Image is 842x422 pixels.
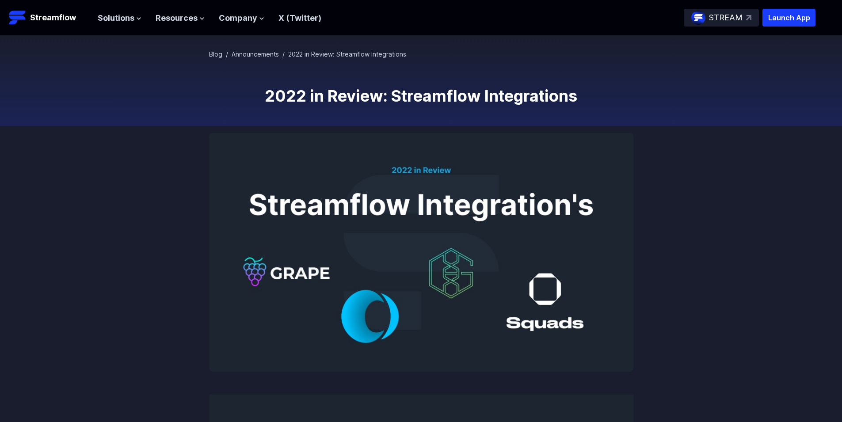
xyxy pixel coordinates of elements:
[219,12,257,25] span: Company
[226,50,228,58] span: /
[156,12,198,25] span: Resources
[709,11,743,24] p: STREAM
[9,9,89,27] a: Streamflow
[282,50,285,58] span: /
[156,12,205,25] button: Resources
[762,9,815,27] button: Launch App
[288,50,406,58] span: 2022 in Review: Streamflow Integrations
[691,11,705,25] img: streamflow-logo-circle.png
[219,12,264,25] button: Company
[98,12,134,25] span: Solutions
[278,13,321,23] a: X (Twitter)
[746,15,751,20] img: top-right-arrow.svg
[209,87,633,105] h1: 2022 in Review: Streamflow Integrations
[30,11,76,24] p: Streamflow
[232,50,279,58] a: Announcements
[98,12,141,25] button: Solutions
[209,50,222,58] a: Blog
[684,9,759,27] a: STREAM
[209,133,633,372] img: 2022 in Review: Streamflow Integrations
[9,9,27,27] img: Streamflow Logo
